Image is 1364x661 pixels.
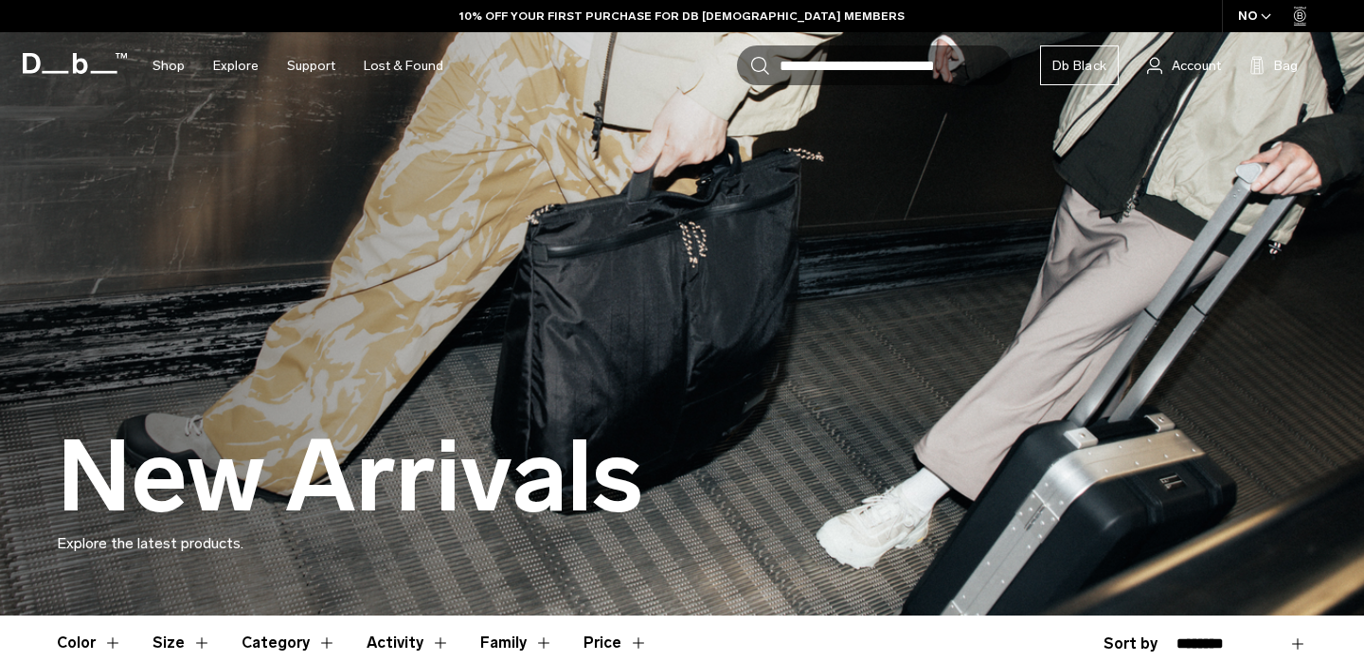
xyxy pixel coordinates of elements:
button: Bag [1249,54,1298,77]
a: Account [1147,54,1221,77]
a: Lost & Found [364,32,443,99]
a: Explore [213,32,259,99]
a: Support [287,32,335,99]
p: Explore the latest products. [57,532,1307,555]
span: Bag [1274,56,1298,76]
a: Db Black [1040,45,1119,85]
h1: New Arrivals [57,422,643,532]
a: Shop [153,32,185,99]
nav: Main Navigation [138,32,458,99]
a: 10% OFF YOUR FIRST PURCHASE FOR DB [DEMOGRAPHIC_DATA] MEMBERS [459,8,905,25]
span: Account [1172,56,1221,76]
